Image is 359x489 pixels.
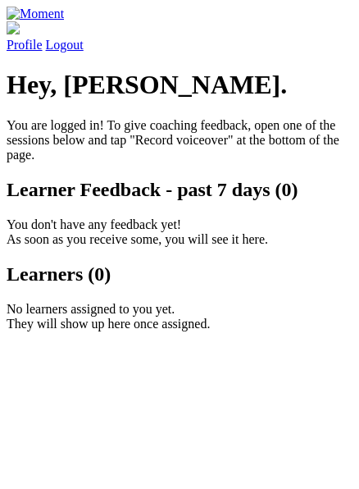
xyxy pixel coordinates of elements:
[46,38,84,52] a: Logout
[7,118,352,162] p: You are logged in! To give coaching feedback, open one of the sessions below and tap "Record voic...
[7,7,64,21] img: Moment
[7,21,20,34] img: default_avatar-b4e2223d03051bc43aaaccfb402a43260a3f17acc7fafc1603fdf008d6cba3c9.png
[7,302,352,331] p: No learners assigned to you yet. They will show up here once assigned.
[7,21,352,52] a: Profile
[7,217,352,247] p: You don't have any feedback yet! As soon as you receive some, you will see it here.
[7,263,352,286] h2: Learners (0)
[7,70,352,100] h1: Hey, [PERSON_NAME].
[7,179,352,201] h2: Learner Feedback - past 7 days (0)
